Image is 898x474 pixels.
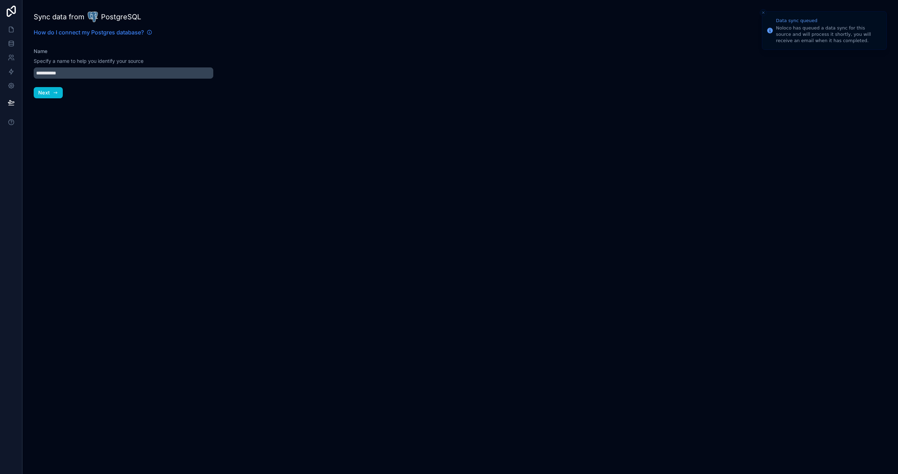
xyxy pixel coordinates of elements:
img: Supabase database logo [87,11,98,22]
label: Name [34,48,47,55]
span: How do I connect my Postgres database? [34,28,144,37]
button: Next [34,87,63,98]
span: PostgreSQL [101,12,141,22]
p: Specify a name to help you identify your source [34,58,213,65]
div: Data sync queued [776,17,881,24]
div: Noloco has queued a data sync for this source and will process it shortly, you will receive an em... [776,25,881,44]
span: Next [38,90,50,96]
a: How do I connect my Postgres database? [34,28,152,37]
span: Sync data from [34,12,85,22]
button: Close toast [760,9,767,16]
